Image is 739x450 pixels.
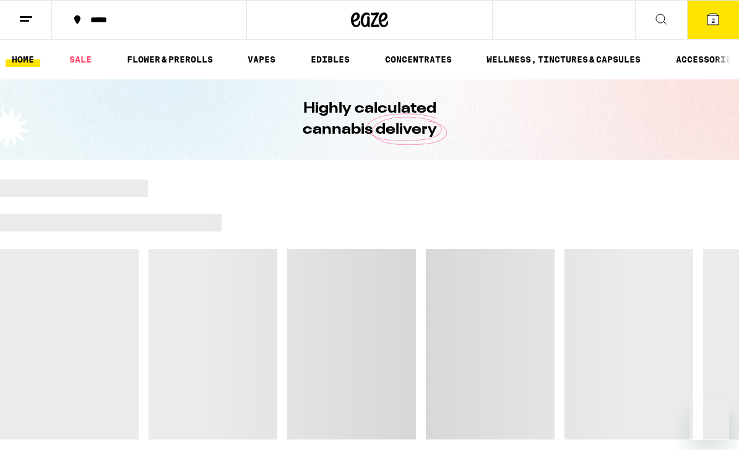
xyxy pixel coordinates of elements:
a: WELLNESS, TINCTURES & CAPSULES [480,52,647,67]
span: 2 [711,17,715,24]
a: SALE [63,52,98,67]
iframe: Button to launch messaging window [689,400,729,440]
a: EDIBLES [305,52,356,67]
button: 2 [687,1,739,39]
a: FLOWER & PREROLLS [121,52,219,67]
h1: Highly calculated cannabis delivery [267,98,472,141]
a: HOME [6,52,40,67]
a: VAPES [241,52,282,67]
a: CONCENTRATES [379,52,458,67]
